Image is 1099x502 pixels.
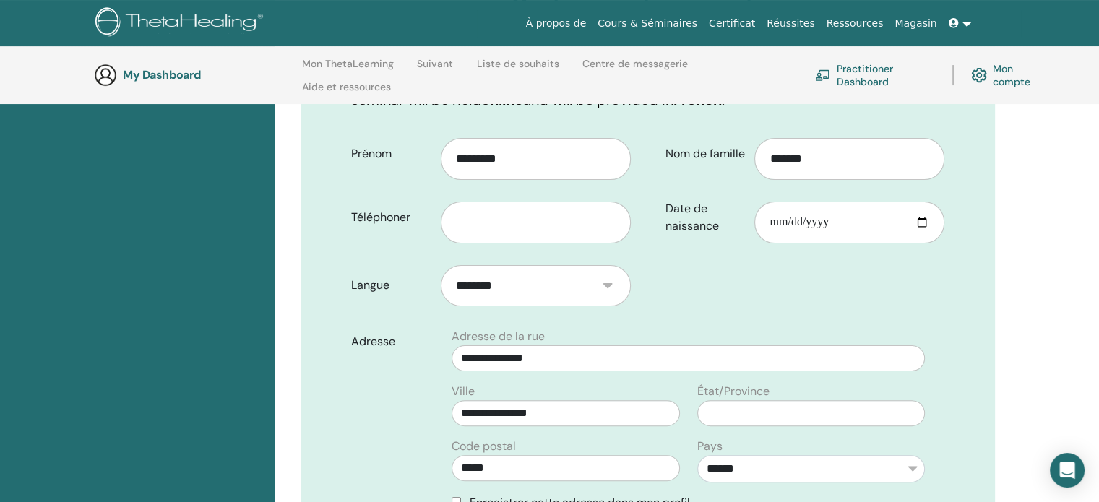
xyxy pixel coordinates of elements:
[697,383,770,400] label: État/Province
[673,90,722,109] b: French
[452,328,545,345] label: Adresse de la rue
[340,140,441,168] label: Prénom
[302,58,394,81] a: Mon ThetaLearning
[417,58,453,81] a: Suivant
[889,10,942,37] a: Magasin
[520,10,592,37] a: À propos de
[452,383,475,400] label: Ville
[302,81,391,104] a: Aide et ressources
[703,10,761,37] a: Certificat
[340,272,441,299] label: Langue
[582,58,688,81] a: Centre de messagerie
[340,204,441,231] label: Téléphoner
[971,64,986,86] img: cog.svg
[481,90,523,109] b: online
[340,328,443,355] label: Adresse
[815,59,935,91] a: Practitioner Dashboard
[452,438,516,455] label: Code postal
[815,69,830,81] img: chalkboard-teacher.svg
[94,64,117,87] img: generic-user-icon.jpg
[123,68,267,82] h3: My Dashboard
[971,59,1046,91] a: Mon compte
[697,438,723,455] label: Pays
[95,7,268,40] img: logo.png
[761,10,820,37] a: Réussites
[821,10,889,37] a: Ressources
[477,58,559,81] a: Liste de souhaits
[655,195,755,240] label: Date de naissance
[1050,453,1085,488] div: Open Intercom Messenger
[592,10,703,37] a: Cours & Séminaires
[655,140,755,168] label: Nom de famille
